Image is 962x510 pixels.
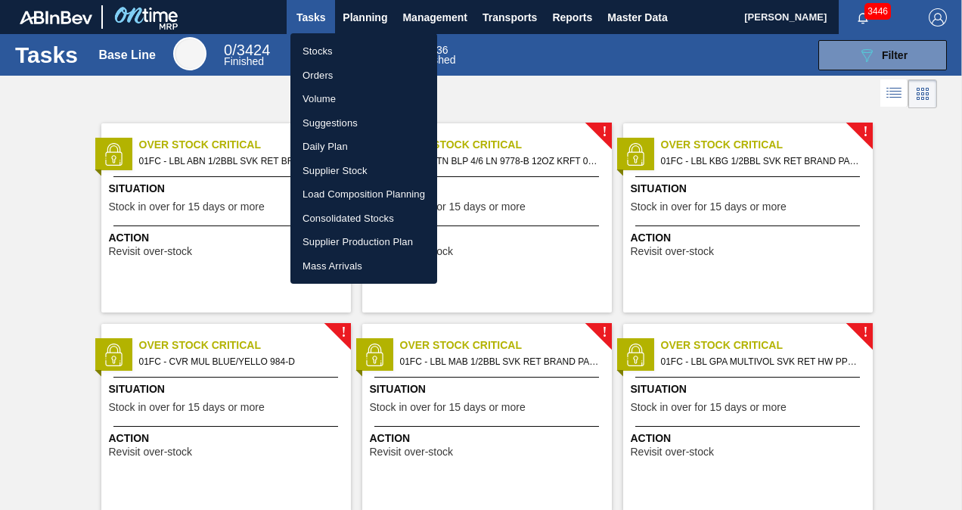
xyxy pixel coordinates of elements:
[290,254,437,278] a: Mass Arrivals
[290,39,437,64] a: Stocks
[290,230,437,254] a: Supplier Production Plan
[290,87,437,111] a: Volume
[290,135,437,159] a: Daily Plan
[290,182,437,207] a: Load Composition Planning
[290,159,437,183] a: Supplier Stock
[290,64,437,88] a: Orders
[290,207,437,231] a: Consolidated Stocks
[290,111,437,135] a: Suggestions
